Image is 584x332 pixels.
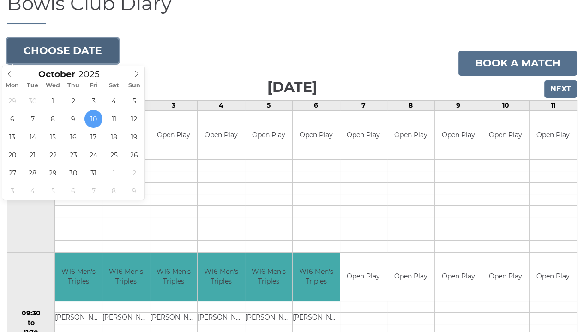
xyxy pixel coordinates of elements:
[530,111,577,159] td: Open Play
[44,164,62,182] span: October 29, 2025
[24,128,42,146] span: October 14, 2025
[44,146,62,164] span: October 22, 2025
[44,92,62,110] span: October 1, 2025
[64,110,82,128] span: October 9, 2025
[340,253,387,301] td: Open Play
[150,111,197,159] td: Open Play
[75,69,111,79] input: Scroll to increment
[387,101,434,111] td: 8
[24,110,42,128] span: October 7, 2025
[64,182,82,200] span: November 6, 2025
[124,83,144,89] span: Sun
[105,146,123,164] span: October 25, 2025
[544,80,577,98] input: Next
[2,83,23,89] span: Mon
[43,83,63,89] span: Wed
[293,313,340,324] td: [PERSON_NAME]
[482,111,529,159] td: Open Play
[104,83,124,89] span: Sat
[7,38,119,63] button: Choose date
[105,164,123,182] span: November 1, 2025
[84,146,102,164] span: October 24, 2025
[3,92,21,110] span: September 29, 2025
[387,253,434,301] td: Open Play
[530,101,577,111] td: 11
[198,101,245,111] td: 4
[125,92,143,110] span: October 5, 2025
[3,128,21,146] span: October 13, 2025
[198,111,245,159] td: Open Play
[293,253,340,301] td: W16 Men's Triples
[38,70,75,79] span: Scroll to increment
[55,313,102,324] td: [PERSON_NAME]
[105,110,123,128] span: October 11, 2025
[105,92,123,110] span: October 4, 2025
[84,110,102,128] span: October 10, 2025
[64,164,82,182] span: October 30, 2025
[84,83,104,89] span: Fri
[125,182,143,200] span: November 9, 2025
[84,128,102,146] span: October 17, 2025
[3,164,21,182] span: October 27, 2025
[44,128,62,146] span: October 15, 2025
[245,111,292,159] td: Open Play
[245,253,292,301] td: W16 Men's Triples
[3,182,21,200] span: November 3, 2025
[24,92,42,110] span: September 30, 2025
[150,101,198,111] td: 3
[84,92,102,110] span: October 3, 2025
[125,164,143,182] span: November 2, 2025
[150,313,197,324] td: [PERSON_NAME]
[198,253,245,301] td: W16 Men's Triples
[105,182,123,200] span: November 8, 2025
[482,101,530,111] td: 10
[84,164,102,182] span: October 31, 2025
[55,253,102,301] td: W16 Men's Triples
[387,111,434,159] td: Open Play
[125,146,143,164] span: October 26, 2025
[44,110,62,128] span: October 8, 2025
[63,83,84,89] span: Thu
[125,128,143,146] span: October 19, 2025
[64,146,82,164] span: October 23, 2025
[292,101,340,111] td: 6
[435,253,482,301] td: Open Play
[105,128,123,146] span: October 18, 2025
[102,253,150,301] td: W16 Men's Triples
[198,313,245,324] td: [PERSON_NAME]
[530,253,577,301] td: Open Play
[102,313,150,324] td: [PERSON_NAME]
[64,128,82,146] span: October 16, 2025
[482,253,529,301] td: Open Play
[293,111,340,159] td: Open Play
[24,182,42,200] span: November 4, 2025
[435,111,482,159] td: Open Play
[340,111,387,159] td: Open Play
[458,51,577,76] a: Book a match
[23,83,43,89] span: Tue
[125,110,143,128] span: October 12, 2025
[434,101,482,111] td: 9
[245,101,293,111] td: 5
[64,92,82,110] span: October 2, 2025
[340,101,387,111] td: 7
[24,146,42,164] span: October 21, 2025
[3,146,21,164] span: October 20, 2025
[3,110,21,128] span: October 6, 2025
[24,164,42,182] span: October 28, 2025
[44,182,62,200] span: November 5, 2025
[84,182,102,200] span: November 7, 2025
[150,253,197,301] td: W16 Men's Triples
[245,313,292,324] td: [PERSON_NAME]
